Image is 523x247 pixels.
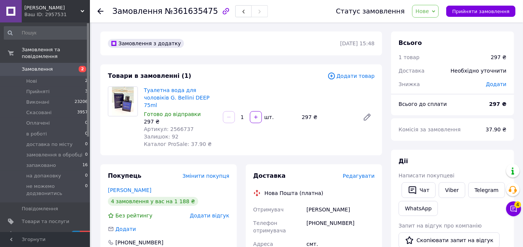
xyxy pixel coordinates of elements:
[263,189,325,197] div: Нова Пошта (платна)
[26,88,49,95] span: Прийняті
[399,101,447,107] span: Всього до сплати
[182,173,229,179] span: Змінити покупця
[26,131,47,137] span: в роботі
[22,205,58,212] span: Повідомлення
[399,158,408,165] span: Дії
[71,231,80,237] span: 60
[97,7,103,15] div: Повернутися назад
[80,231,92,237] span: 99+
[399,68,424,74] span: Доставка
[336,7,405,15] div: Статус замовлення
[305,216,376,237] div: [PHONE_NUMBER]
[26,173,61,179] span: на допаковку
[399,54,420,60] span: 1 товар
[22,218,69,225] span: Товари та послуги
[108,187,151,193] a: [PERSON_NAME]
[402,182,436,198] button: Чат
[82,162,88,169] span: 16
[452,9,510,14] span: Прийняти замовлення
[144,141,212,147] span: Каталог ProSale: 37.90 ₴
[144,134,178,140] span: Залишок: 92
[489,101,507,107] b: 297 ₴
[108,72,191,79] span: Товари в замовленні (1)
[26,120,50,126] span: Оплачені
[399,39,422,46] span: Всього
[360,110,375,125] a: Редагувати
[399,81,420,87] span: Знижка
[446,6,516,17] button: Прийняти замовлення
[85,120,88,126] span: 0
[253,220,286,234] span: Телефон отримувача
[491,54,507,61] div: 297 ₴
[77,109,88,116] span: 3957
[26,152,82,158] span: замовлення в обробці
[399,173,454,179] span: Написати покупцеві
[190,213,229,219] span: Додати відгук
[26,162,56,169] span: запаковано
[399,223,482,229] span: Запит на відгук про компанію
[253,241,273,247] span: Адреса
[263,113,275,121] div: шт.
[446,62,511,79] div: Необхідно уточнити
[112,87,134,116] img: Туалетна вода для чоловіків G. Bellini DEEP 75ml
[299,112,357,122] div: 297 ₴
[514,201,521,208] span: 4
[468,182,505,198] a: Telegram
[115,213,152,219] span: Без рейтингу
[327,72,375,80] span: Додати товар
[340,40,375,46] time: [DATE] 15:48
[24,4,81,11] span: Пан Марципан
[85,88,88,95] span: 3
[439,182,465,198] a: Viber
[75,99,88,106] span: 23206
[85,78,88,85] span: 2
[144,118,217,125] div: 297 ₴
[253,207,284,213] span: Отримувач
[22,231,77,238] span: [DEMOGRAPHIC_DATA]
[115,239,164,246] div: [PHONE_NUMBER]
[399,126,461,132] span: Комісія за замовлення
[108,172,142,179] span: Покупець
[26,99,49,106] span: Виконані
[144,111,201,117] span: Готово до відправки
[486,81,507,87] span: Додати
[22,66,53,73] span: Замовлення
[85,141,88,148] span: 0
[85,183,88,196] span: 0
[115,226,136,232] span: Додати
[85,173,88,179] span: 0
[85,152,88,158] span: 0
[305,203,376,216] div: [PERSON_NAME]
[26,78,37,85] span: Нові
[22,46,90,60] span: Замовлення та повідомлення
[343,173,375,179] span: Редагувати
[506,201,521,216] button: Чат з покупцем4
[144,87,209,108] a: Туалетна вода для чоловіків G. Bellini DEEP 75ml
[26,183,85,196] span: не можемо додзвонитись
[108,39,184,48] div: Замовлення з додатку
[26,141,73,148] span: доставка по місту
[108,197,198,206] div: 4 замовлення у вас на 1 188 ₴
[112,7,163,16] span: Замовлення
[4,26,88,40] input: Пошук
[24,11,90,18] div: Ваш ID: 2957531
[79,66,86,72] span: 2
[26,109,52,116] span: Скасовані
[165,7,218,16] span: №361635475
[415,8,429,14] span: Нове
[85,131,88,137] span: 0
[399,201,438,216] a: WhatsApp
[253,172,286,179] span: Доставка
[144,126,194,132] span: Артикул: 2566737
[486,126,507,132] span: 37.90 ₴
